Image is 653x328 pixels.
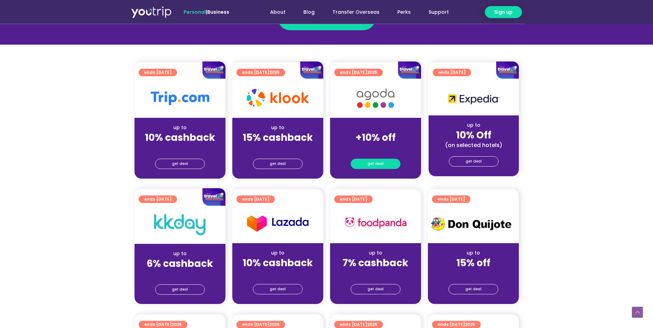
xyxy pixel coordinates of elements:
div: (for stays only) [140,270,220,277]
a: Sign up [485,6,522,18]
a: get deal [155,159,205,169]
div: up to [434,122,513,129]
a: get deal [253,159,303,169]
div: up to [238,249,318,257]
a: get deal [449,156,499,167]
span: 2025 [172,321,182,327]
span: Sign up [494,9,513,16]
div: up to [140,124,220,131]
span: get deal [172,285,188,294]
a: get deal [448,284,498,294]
a: get deal [253,284,303,294]
span: 2025 [465,321,475,327]
div: (for stays only) [238,269,318,276]
div: (for stays only) [336,144,416,151]
strong: 6% cashback [147,257,213,270]
span: | [184,9,229,15]
span: get deal [270,284,286,294]
div: (for stays only) [336,269,416,276]
nav: Menu [248,6,458,19]
div: up to [433,249,513,257]
a: get deal [351,159,400,169]
strong: 15% off [456,256,490,270]
span: ends [DATE] [340,195,367,203]
div: (for stays only) [140,144,220,151]
div: up to [140,250,220,257]
div: (for stays only) [433,269,513,276]
a: ends [DATE] [334,195,373,203]
span: get deal [466,157,482,166]
div: (on selected hotels) [434,142,513,149]
span: get deal [172,159,188,169]
strong: 10% Off [456,128,491,142]
span: Personal [184,9,206,15]
span: get deal [368,284,384,294]
div: up to [336,249,416,257]
strong: 10% cashback [243,256,313,270]
span: 2025 [367,321,377,327]
strong: 15% cashback [243,131,313,144]
a: ends [DATE] [432,195,470,203]
a: Support [420,6,458,19]
span: get deal [270,159,286,169]
strong: 7% cashback [342,256,408,270]
a: Perks [388,6,420,19]
a: Transfer Overseas [324,6,388,19]
div: up to [238,124,318,131]
a: ends [DATE] [236,195,275,203]
a: get deal [351,284,400,294]
span: get deal [465,284,481,294]
span: ends [DATE] [438,195,465,203]
span: up to [369,124,382,131]
a: About [261,6,294,19]
strong: 10% cashback [145,131,215,144]
a: get deal [155,284,205,295]
strong: +10% off [355,131,396,144]
a: Business [207,9,229,15]
div: (for stays only) [238,144,318,151]
span: ends [DATE] [242,195,269,203]
span: get deal [368,159,384,169]
a: Blog [294,6,324,19]
span: 2025 [269,321,280,327]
